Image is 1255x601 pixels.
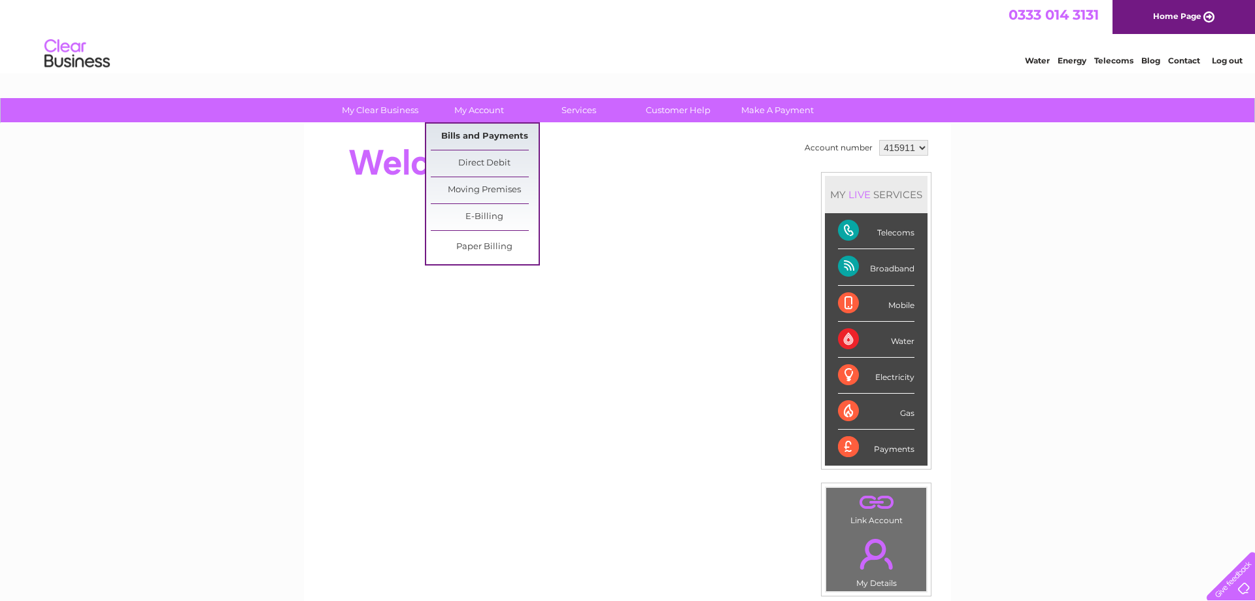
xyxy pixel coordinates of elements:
[838,358,914,394] div: Electricity
[44,34,110,74] img: logo.png
[838,430,914,465] div: Payments
[801,137,876,159] td: Account number
[1168,56,1200,65] a: Contact
[838,322,914,358] div: Water
[838,286,914,322] div: Mobile
[846,188,873,201] div: LIVE
[431,234,539,260] a: Paper Billing
[431,150,539,177] a: Direct Debit
[838,394,914,430] div: Gas
[426,98,533,122] a: My Account
[431,177,539,203] a: Moving Premises
[838,213,914,249] div: Telecoms
[525,98,633,122] a: Services
[431,124,539,150] a: Bills and Payments
[1212,56,1243,65] a: Log out
[724,98,831,122] a: Make A Payment
[326,98,434,122] a: My Clear Business
[1058,56,1086,65] a: Energy
[826,487,927,528] td: Link Account
[1094,56,1133,65] a: Telecoms
[825,176,928,213] div: MY SERVICES
[320,7,937,63] div: Clear Business is a trading name of Verastar Limited (registered in [GEOGRAPHIC_DATA] No. 3667643...
[826,528,927,592] td: My Details
[829,531,923,577] a: .
[1141,56,1160,65] a: Blog
[1025,56,1050,65] a: Water
[431,204,539,230] a: E-Billing
[1009,7,1099,23] a: 0333 014 3131
[829,491,923,514] a: .
[624,98,732,122] a: Customer Help
[838,249,914,285] div: Broadband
